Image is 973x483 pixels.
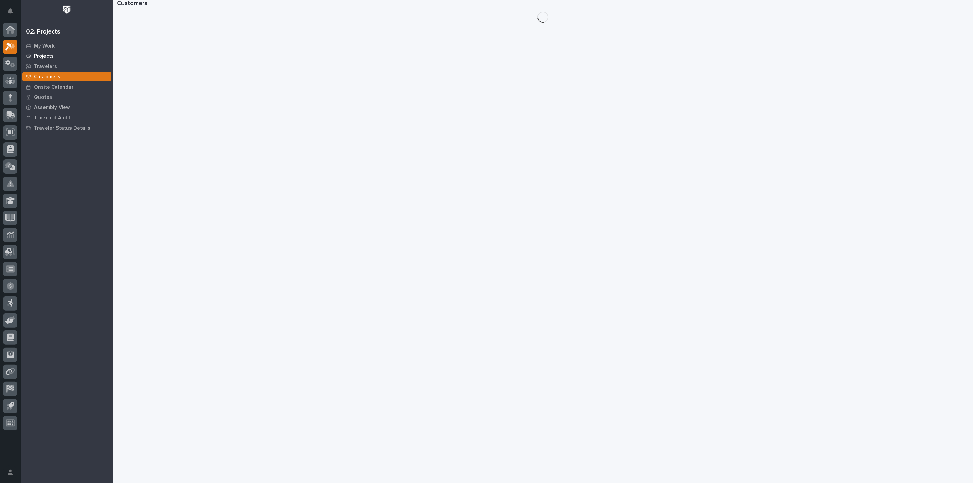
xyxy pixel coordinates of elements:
[21,92,113,102] a: Quotes
[21,41,113,51] a: My Work
[34,115,70,121] p: Timecard Audit
[21,82,113,92] a: Onsite Calendar
[21,102,113,113] a: Assembly View
[61,3,73,16] img: Workspace Logo
[34,105,70,111] p: Assembly View
[34,74,60,80] p: Customers
[34,94,52,101] p: Quotes
[21,113,113,123] a: Timecard Audit
[9,8,17,19] div: Notifications
[34,125,90,131] p: Traveler Status Details
[34,64,57,70] p: Travelers
[21,71,113,82] a: Customers
[34,43,55,49] p: My Work
[21,51,113,61] a: Projects
[3,4,17,18] button: Notifications
[34,53,54,60] p: Projects
[34,84,74,90] p: Onsite Calendar
[26,28,60,36] div: 02. Projects
[21,123,113,133] a: Traveler Status Details
[21,61,113,71] a: Travelers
